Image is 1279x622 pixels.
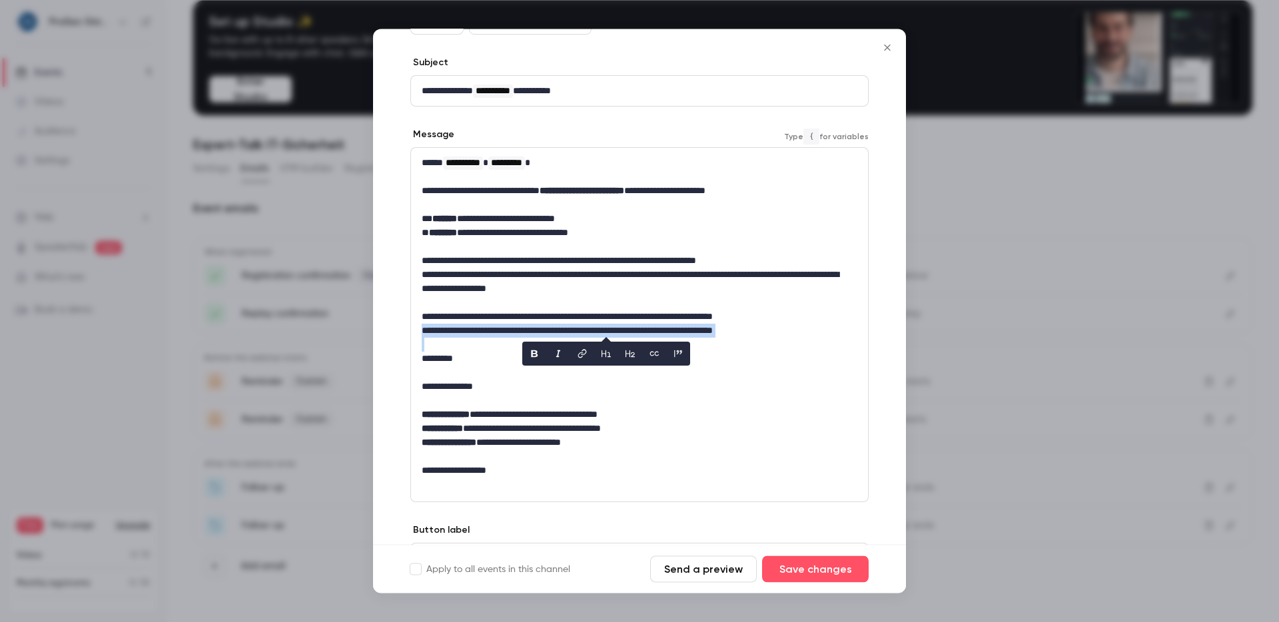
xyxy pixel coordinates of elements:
[572,344,593,365] button: link
[762,556,869,583] button: Save changes
[874,35,901,61] button: Close
[667,344,689,365] button: blockquote
[411,149,868,502] div: editor
[548,344,569,365] button: italic
[803,129,819,145] code: {
[784,129,869,145] span: Type for variables
[410,57,448,70] label: Subject
[410,524,470,537] label: Button label
[411,77,868,107] div: editor
[410,129,454,142] label: Message
[410,563,570,576] label: Apply to all events in this channel
[411,544,868,574] div: editor
[524,344,545,365] button: bold
[650,556,757,583] button: Send a preview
